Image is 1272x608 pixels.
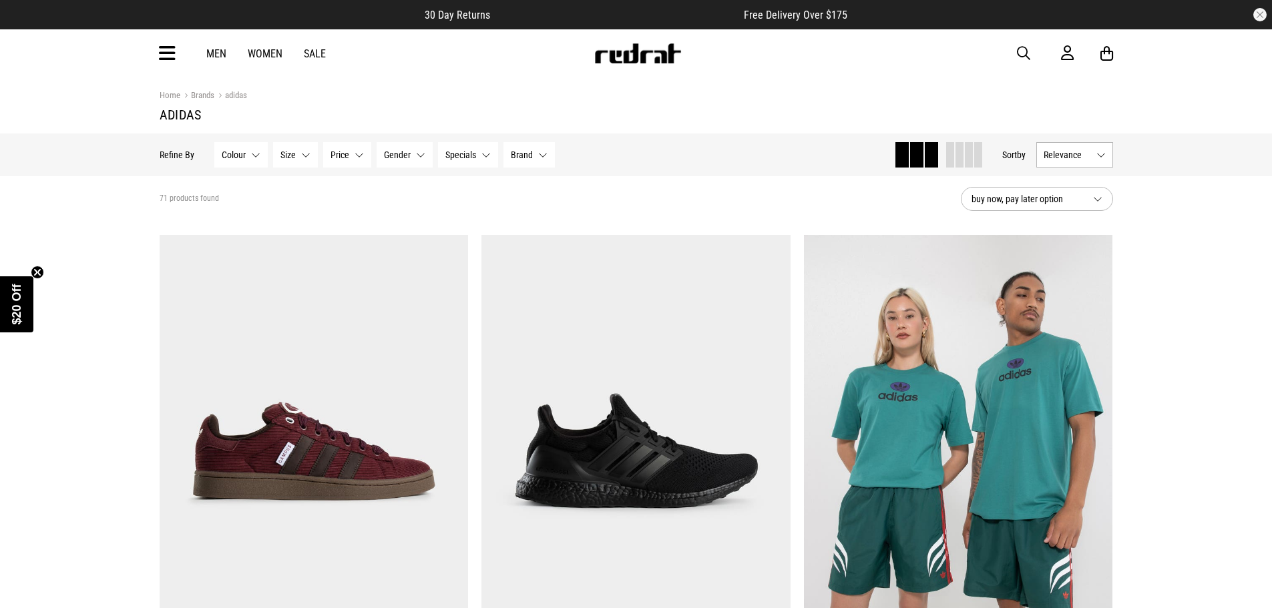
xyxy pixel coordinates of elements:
[331,149,349,160] span: Price
[160,194,219,204] span: 71 products found
[248,47,282,60] a: Women
[445,149,476,160] span: Specials
[1044,149,1091,160] span: Relevance
[511,149,533,160] span: Brand
[304,47,326,60] a: Sale
[1017,149,1026,160] span: by
[1002,147,1026,163] button: Sortby
[222,149,246,160] span: Colour
[273,142,318,168] button: Size
[438,142,498,168] button: Specials
[206,47,226,60] a: Men
[517,8,717,21] iframe: Customer reviews powered by Trustpilot
[384,149,411,160] span: Gender
[323,142,371,168] button: Price
[31,266,44,279] button: Close teaser
[377,142,433,168] button: Gender
[594,43,682,63] img: Redrat logo
[160,107,1113,123] h1: adidas
[160,149,194,160] p: Refine By
[744,9,847,21] span: Free Delivery Over $175
[214,90,247,103] a: adidas
[280,149,296,160] span: Size
[180,90,214,103] a: Brands
[1036,142,1113,168] button: Relevance
[961,187,1113,211] button: buy now, pay later option
[972,191,1082,207] span: buy now, pay later option
[214,142,268,168] button: Colour
[503,142,555,168] button: Brand
[160,90,180,100] a: Home
[425,9,490,21] span: 30 Day Returns
[10,284,23,324] span: $20 Off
